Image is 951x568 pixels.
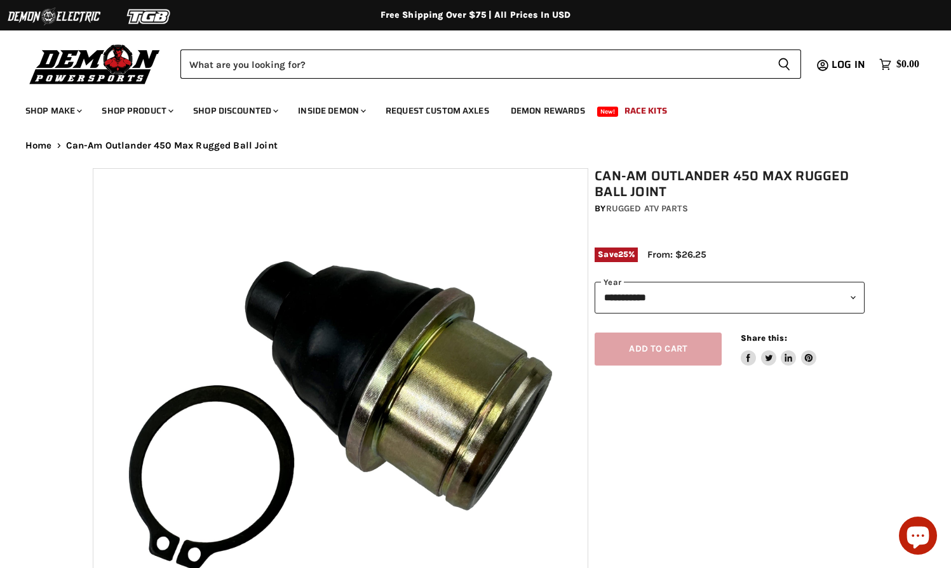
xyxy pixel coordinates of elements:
a: Shop Make [16,98,90,124]
img: Demon Powersports [25,41,165,86]
a: Home [25,140,52,151]
a: Request Custom Axles [376,98,499,124]
a: Log in [826,59,873,70]
span: Save % [595,248,638,261]
ul: Main menu [16,93,916,124]
span: Log in [832,56,865,72]
a: Shop Discounted [184,98,286,124]
a: Rugged ATV Parts [606,203,688,214]
h1: Can-Am Outlander 450 Max Rugged Ball Joint [595,168,865,200]
div: by [595,202,865,216]
button: Search [767,50,801,79]
span: New! [597,107,619,117]
a: Race Kits [615,98,677,124]
img: Demon Electric Logo 2 [6,4,102,29]
input: Search [180,50,767,79]
span: Can-Am Outlander 450 Max Rugged Ball Joint [66,140,278,151]
a: Demon Rewards [501,98,595,124]
select: year [595,282,865,313]
a: Inside Demon [288,98,374,124]
img: TGB Logo 2 [102,4,197,29]
a: Shop Product [92,98,181,124]
span: Share this: [741,333,786,343]
aside: Share this: [741,333,816,366]
a: $0.00 [873,55,926,74]
span: $0.00 [896,58,919,70]
span: From: $26.25 [647,249,706,260]
inbox-online-store-chat: Shopify online store chat [895,517,941,558]
span: 25 [618,249,628,259]
form: Product [180,50,801,79]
